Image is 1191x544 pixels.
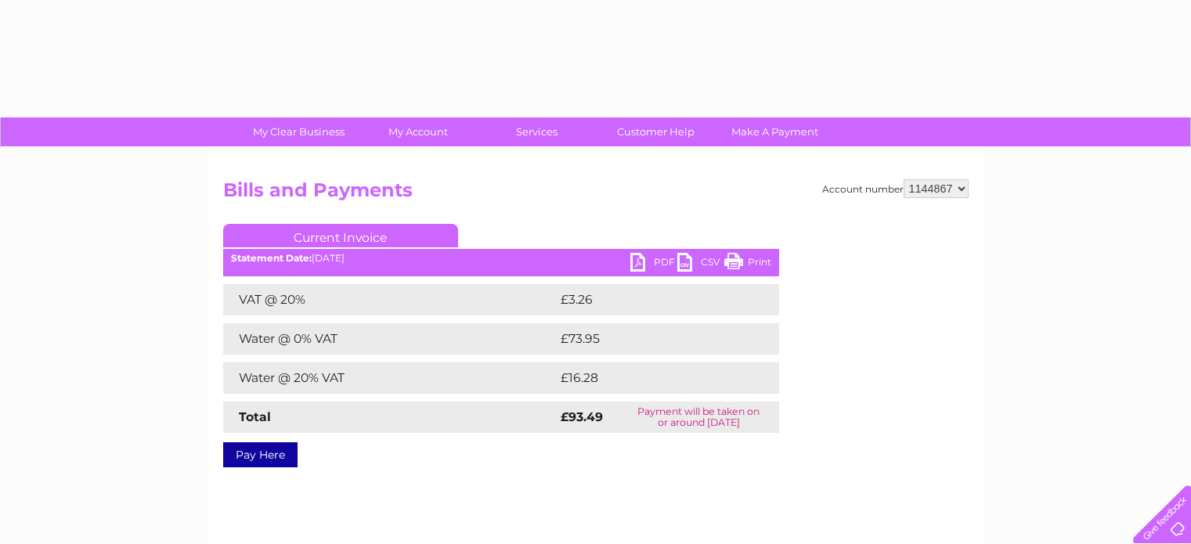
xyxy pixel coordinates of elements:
td: Water @ 20% VAT [223,362,557,394]
a: PDF [630,253,677,276]
td: Payment will be taken on or around [DATE] [619,402,779,433]
a: Customer Help [591,117,720,146]
td: £73.95 [557,323,747,355]
strong: Total [239,409,271,424]
a: My Clear Business [234,117,363,146]
div: [DATE] [223,253,779,264]
td: £3.26 [557,284,742,315]
h2: Bills and Payments [223,179,969,209]
td: £16.28 [557,362,746,394]
strong: £93.49 [561,409,603,424]
a: CSV [677,253,724,276]
a: Print [724,253,771,276]
a: Services [472,117,601,146]
td: Water @ 0% VAT [223,323,557,355]
a: Make A Payment [710,117,839,146]
a: Current Invoice [223,224,458,247]
div: Account number [822,179,969,198]
b: Statement Date: [231,252,312,264]
a: Pay Here [223,442,298,467]
td: VAT @ 20% [223,284,557,315]
a: My Account [353,117,482,146]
